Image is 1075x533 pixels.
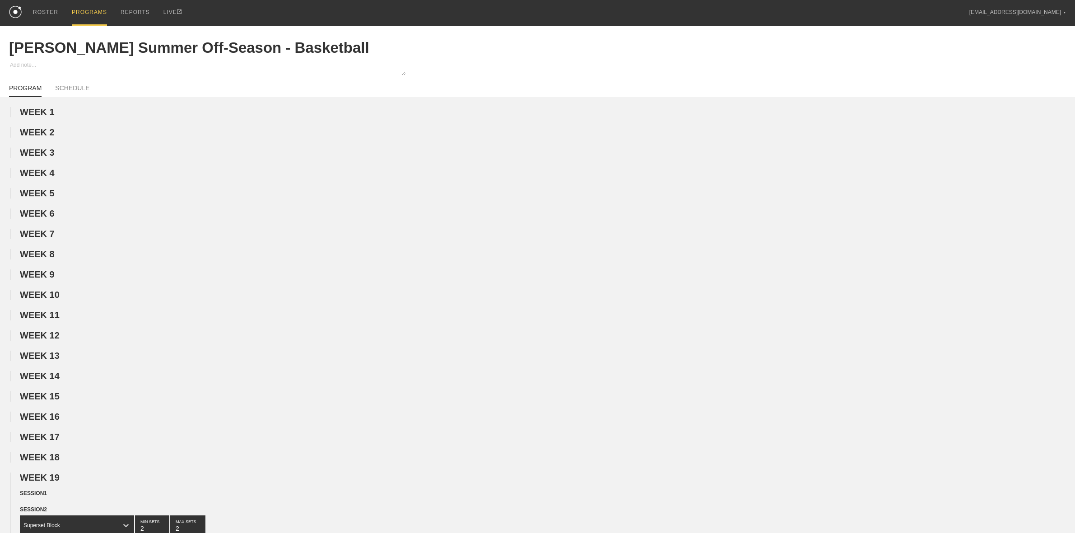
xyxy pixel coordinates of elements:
span: WEEK 16 [20,412,60,422]
div: Superset Block [23,522,60,528]
span: WEEK 4 [20,168,55,178]
a: SCHEDULE [55,84,89,96]
a: PROGRAM [9,84,42,97]
img: logo [9,6,22,18]
div: ▼ [1063,10,1066,15]
span: SESSION 2 [20,506,47,513]
span: SESSION 1 [20,490,47,496]
span: WEEK 8 [20,249,55,259]
span: WEEK 11 [20,310,60,320]
span: WEEK 2 [20,127,55,137]
span: WEEK 14 [20,371,60,381]
span: WEEK 7 [20,229,55,239]
span: WEEK 15 [20,391,60,401]
span: WEEK 19 [20,473,60,482]
span: WEEK 10 [20,290,60,300]
span: WEEK 6 [20,209,55,218]
span: WEEK 17 [20,432,60,442]
iframe: Chat Widget [1030,490,1075,533]
span: WEEK 1 [20,107,55,117]
span: WEEK 13 [20,351,60,361]
span: WEEK 12 [20,330,60,340]
span: WEEK 5 [20,188,55,198]
span: WEEK 3 [20,148,55,158]
span: WEEK 9 [20,269,55,279]
span: WEEK 18 [20,452,60,462]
